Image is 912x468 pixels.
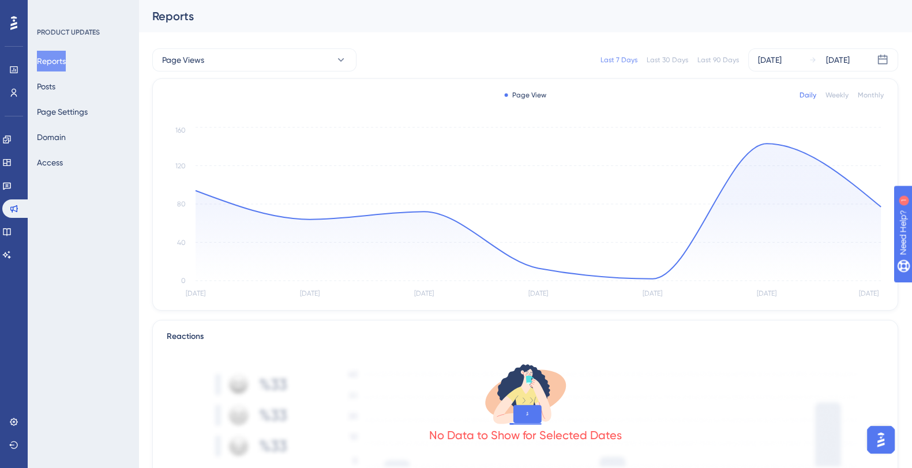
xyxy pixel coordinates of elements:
button: Reports [37,51,66,71]
div: [DATE] [758,53,782,67]
tspan: [DATE] [859,289,879,297]
button: Page Views [152,48,356,71]
tspan: 120 [175,162,186,170]
div: Daily [800,90,816,100]
tspan: [DATE] [643,289,662,297]
tspan: 80 [177,200,186,208]
div: [DATE] [826,53,850,67]
iframe: UserGuiding AI Assistant Launcher [864,422,898,457]
div: Page View [504,90,546,100]
tspan: [DATE] [300,289,320,297]
tspan: 160 [175,126,186,134]
button: Domain [37,127,66,148]
tspan: [DATE] [528,289,548,297]
span: Page Views [162,53,204,67]
div: Last 30 Days [647,55,688,65]
div: PRODUCT UPDATES [37,28,100,37]
div: Weekly [825,90,849,100]
button: Access [37,152,63,173]
div: No Data to Show for Selected Dates [429,427,622,443]
div: Monthly [858,90,884,100]
div: Reports [152,8,869,24]
div: Last 90 Days [697,55,739,65]
tspan: [DATE] [414,289,434,297]
tspan: [DATE] [186,289,205,297]
button: Page Settings [37,101,88,122]
div: Reactions [167,330,884,344]
div: Last 7 Days [601,55,637,65]
div: 1 [80,6,84,15]
tspan: 40 [177,239,186,247]
span: Need Help? [27,3,72,17]
button: Posts [37,76,55,97]
tspan: 0 [181,277,186,285]
tspan: [DATE] [757,289,776,297]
